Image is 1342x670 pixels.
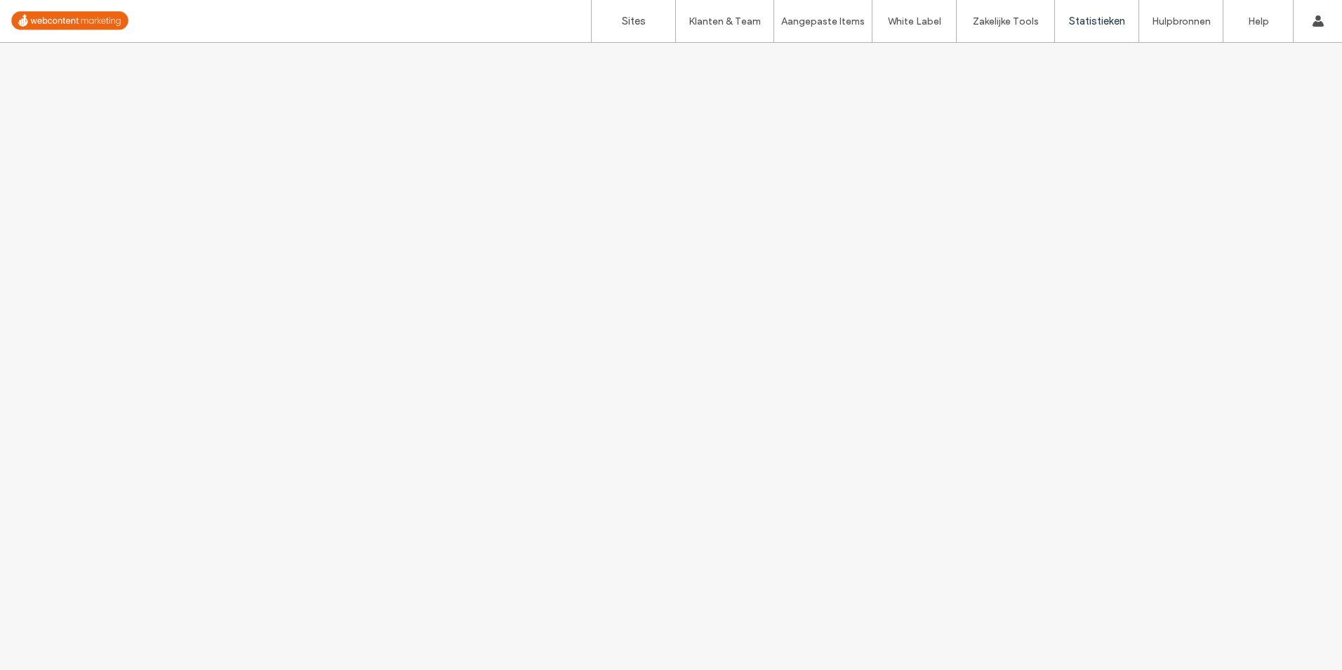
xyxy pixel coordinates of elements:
label: Klanten & Team [689,15,761,27]
label: Aangepaste Items [781,15,865,27]
label: Statistieken [1069,15,1125,27]
label: Help [1248,15,1269,27]
label: Hulpbronnen [1152,15,1211,27]
label: White Label [888,15,941,27]
label: Sites [622,15,646,27]
label: Zakelijke Tools [973,15,1039,27]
